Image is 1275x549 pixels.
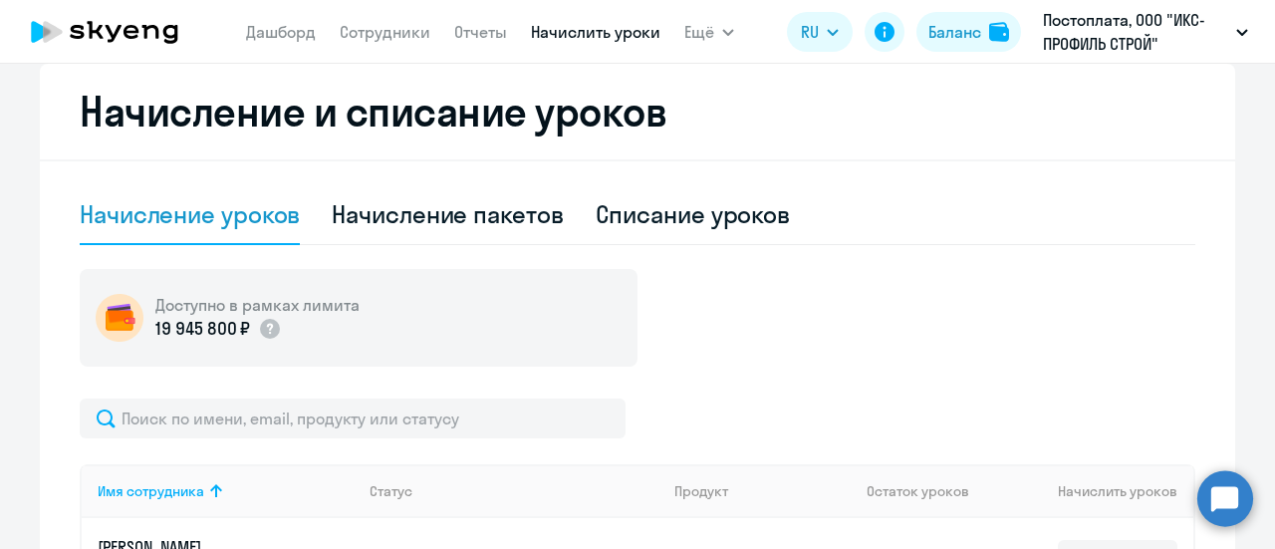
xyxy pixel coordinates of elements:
[684,12,734,52] button: Ещё
[867,482,990,500] div: Остаток уроков
[801,20,819,44] span: RU
[787,12,853,52] button: RU
[246,22,316,42] a: Дашборд
[98,482,354,500] div: Имя сотрудника
[916,12,1021,52] button: Балансbalance
[80,399,626,438] input: Поиск по имени, email, продукту или статусу
[674,482,852,500] div: Продукт
[96,294,143,342] img: wallet-circle.png
[80,88,1195,136] h2: Начисление и списание уроков
[370,482,658,500] div: Статус
[155,294,360,316] h5: Доступно в рамках лимита
[867,482,969,500] span: Остаток уроков
[674,482,728,500] div: Продукт
[990,464,1193,518] th: Начислить уроков
[684,20,714,44] span: Ещё
[989,22,1009,42] img: balance
[340,22,430,42] a: Сотрудники
[454,22,507,42] a: Отчеты
[332,198,563,230] div: Начисление пакетов
[155,316,250,342] p: 19 945 800 ₽
[928,20,981,44] div: Баланс
[531,22,660,42] a: Начислить уроки
[370,482,412,500] div: Статус
[98,482,204,500] div: Имя сотрудника
[1043,8,1228,56] p: Постоплата, ООО "ИКС-ПРОФИЛЬ СТРОЙ"
[596,198,791,230] div: Списание уроков
[80,198,300,230] div: Начисление уроков
[1033,8,1258,56] button: Постоплата, ООО "ИКС-ПРОФИЛЬ СТРОЙ"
